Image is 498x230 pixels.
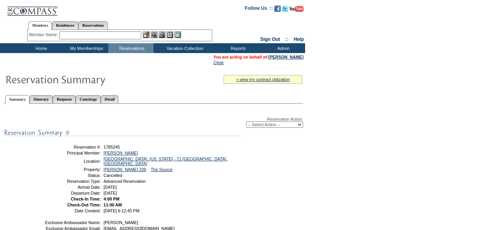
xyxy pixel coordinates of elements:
div: Member Name: [29,31,59,38]
img: Reservaton Summary [5,71,163,87]
a: Follow us on Twitter [282,8,288,13]
a: Requests [53,95,76,103]
a: [PERSON_NAME] 206 [104,167,146,172]
a: Concierge [76,95,100,103]
span: You are acting on behalf of: [213,55,304,59]
td: Admin [260,43,305,53]
img: View [151,31,157,38]
td: Date Created: [44,208,101,213]
img: Become our fan on Facebook [274,6,281,12]
a: [GEOGRAPHIC_DATA], [US_STATE] - 71 [GEOGRAPHIC_DATA], [GEOGRAPHIC_DATA] [104,156,227,166]
span: [DATE] 6:12:45 PM [104,208,139,213]
a: Members [28,21,52,30]
img: b_calculator.gif [174,31,181,38]
span: Advanced Reservation [104,179,146,184]
a: [PERSON_NAME] [104,151,138,155]
td: Exclusive Ambassador Name: [44,220,101,225]
a: Reservations [78,21,108,29]
a: » view my contract utilization [236,77,290,82]
td: Location: [44,156,101,166]
a: Clear [213,60,224,65]
a: Subscribe to our YouTube Channel [289,8,304,13]
img: Subscribe to our YouTube Channel [289,6,304,12]
td: Reservation Type: [44,179,101,184]
a: The Source [151,167,172,172]
td: Principal Member: [44,151,101,155]
strong: Check-Out Time: [67,202,101,207]
span: :: [285,37,289,42]
td: Status: [44,173,101,178]
td: Arrival Date: [44,185,101,190]
td: Property: [44,167,101,172]
a: Summary [5,95,30,104]
a: Become our fan on Facebook [274,8,281,13]
span: [PERSON_NAME] [104,220,138,225]
td: Reports [215,43,260,53]
a: Sign Out [260,37,280,42]
span: 1785245 [104,145,120,149]
span: 11:00 AM [104,202,122,207]
img: b_edit.gif [143,31,150,38]
td: Departure Date: [44,191,101,195]
td: Reservation #: [44,145,101,149]
img: Reservations [167,31,173,38]
td: Home [18,43,63,53]
td: My Memberships [63,43,108,53]
a: Itinerary [30,95,53,103]
a: Help [294,37,304,42]
a: Residences [52,21,78,29]
span: Cancelled [104,173,122,178]
a: Detail [101,95,119,103]
img: Follow us on Twitter [282,6,288,12]
span: [DATE] [104,185,117,190]
img: subTtlResSummary.gif [4,128,240,138]
a: [PERSON_NAME] [268,55,304,59]
span: [DATE] [104,191,117,195]
td: Reservations [108,43,154,53]
strong: Check-In Time: [71,197,101,201]
span: 4:00 PM [104,197,119,201]
img: Impersonate [159,31,165,38]
td: Follow Us :: [245,5,273,14]
div: Reservation Action: [4,117,303,128]
td: Vacation Collection [154,43,215,53]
